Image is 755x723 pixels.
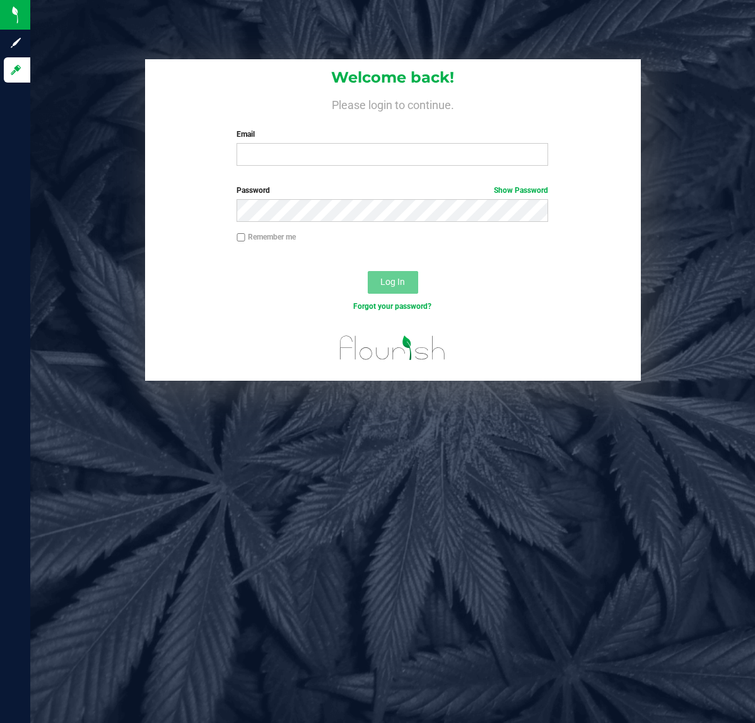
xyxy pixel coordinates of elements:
span: Password [237,186,270,195]
h1: Welcome back! [145,69,641,86]
inline-svg: Log in [9,64,22,76]
inline-svg: Sign up [9,37,22,49]
label: Remember me [237,231,296,243]
img: flourish_logo.svg [331,325,455,371]
a: Forgot your password? [353,302,431,311]
a: Show Password [494,186,548,195]
button: Log In [368,271,418,294]
h4: Please login to continue. [145,96,641,111]
span: Log In [380,277,405,287]
label: Email [237,129,548,140]
input: Remember me [237,233,245,242]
